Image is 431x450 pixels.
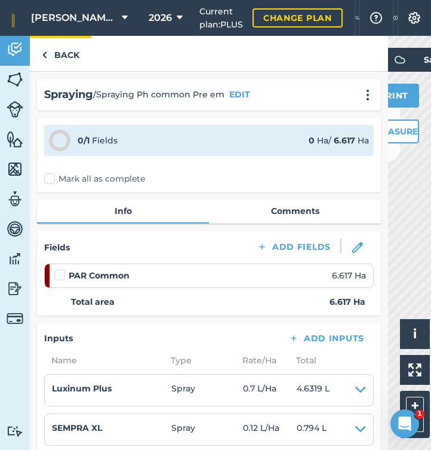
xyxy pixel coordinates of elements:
[352,242,363,253] img: svg+xml;base64,PHN2ZyB3aWR0aD0iMTgiIGhlaWdodD0iMTgiIHZpZXdCb3g9IjAgMCAxOCAxOCIgZmlsbD0ibm9uZSIgeG...
[279,330,374,347] button: Add Inputs
[332,269,366,282] span: 6.617 Ha
[7,280,23,298] img: svg+xml;base64,PD94bWwgdmVyc2lvbj0iMS4wIiBlbmNvZGluZz0idXRmLTgiPz4KPCEtLSBHZW5lcmF0b3I6IEFkb2JlIE...
[42,48,47,62] img: svg+xml;base64,PHN2ZyB4bWxucz0iaHR0cDovL3d3dy53My5vcmcvMjAwMC9zdmciIHdpZHRoPSI5IiBoZWlnaHQ9IjI0Ii...
[309,134,369,147] div: Ha / Ha
[400,319,430,349] button: i
[93,88,224,101] span: / Spraying Ph common Pre em
[78,134,118,147] div: Fields
[413,326,417,341] span: i
[149,11,172,25] span: 2026
[330,295,365,308] strong: 6.617 Ha
[7,190,23,208] img: svg+xml;base64,PD94bWwgdmVyc2lvbj0iMS4wIiBlbmNvZGluZz0idXRmLTgiPz4KPCEtLSBHZW5lcmF0b3I6IEFkb2JlIE...
[243,421,297,438] span: 0.12 L / Ha
[7,310,23,327] img: svg+xml;base64,PD94bWwgdmVyc2lvbj0iMS4wIiBlbmNvZGluZz0idXRmLTgiPz4KPCEtLSBHZW5lcmF0b3I6IEFkb2JlIE...
[7,425,23,437] img: svg+xml;base64,PD94bWwgdmVyc2lvbj0iMS4wIiBlbmNvZGluZz0idXRmLTgiPz4KPCEtLSBHZW5lcmF0b3I6IEFkb2JlIE...
[69,269,130,282] strong: PAR Common
[52,382,171,395] h4: Luxinum Plus
[171,421,243,438] span: Spray
[355,16,359,20] img: Two speech bubbles overlapping with the left bubble in the forefront
[297,382,330,399] span: 4.6319 L
[31,11,117,25] span: [PERSON_NAME] Hayleys Partnership
[7,250,23,268] img: svg+xml;base64,PD94bWwgdmVyc2lvbj0iMS4wIiBlbmNvZGluZz0idXRmLTgiPz4KPCEtLSBHZW5lcmF0b3I6IEFkb2JlIE...
[7,220,23,238] img: svg+xml;base64,PD94bWwgdmVyc2lvbj0iMS4wIiBlbmNvZGluZz0idXRmLTgiPz4KPCEtLSBHZW5lcmF0b3I6IEFkb2JlIE...
[30,36,91,71] a: Back
[7,41,23,59] img: svg+xml;base64,PD94bWwgdmVyc2lvbj0iMS4wIiBlbmNvZGluZz0idXRmLTgiPz4KPCEtLSBHZW5lcmF0b3I6IEFkb2JlIE...
[390,409,419,438] iframe: Intercom live chat
[289,354,316,367] span: Total
[44,173,145,185] label: Mark all as complete
[361,89,375,101] img: svg+xml;base64,PHN2ZyB4bWxucz0iaHR0cDovL3d3dy53My5vcmcvMjAwMC9zdmciIHdpZHRoPSIyMCIgaGVpZ2h0PSIyNC...
[52,382,366,399] summary: Luxinum PlusSpray0.7 L/Ha4.6319 L
[44,332,73,345] h4: Inputs
[253,8,343,27] a: Change plan
[407,12,421,24] img: A cog icon
[71,295,115,308] strong: Total area
[415,409,424,419] span: 1
[408,363,421,376] img: Four arrows, one pointing top left, one top right, one bottom right and the last bottom left
[12,8,14,27] img: fieldmargin Logo
[369,12,383,24] img: A question mark icon
[199,5,243,32] span: Current plan : PLUS
[209,200,381,222] a: Comments
[393,11,398,25] img: svg+xml;base64,PHN2ZyB4bWxucz0iaHR0cDovL3d3dy53My5vcmcvMjAwMC9zdmciIHdpZHRoPSIxNyIgaGVpZ2h0PSIxNy...
[388,48,412,72] img: svg+xml;base64,PD94bWwgdmVyc2lvbj0iMS4wIiBlbmNvZGluZz0idXRmLTgiPz4KPCEtLSBHZW5lcmF0b3I6IEFkb2JlIE...
[229,88,250,101] button: EDIT
[164,354,235,367] span: Type
[406,397,424,415] button: +
[52,421,171,434] h4: SEMPRA XL
[7,160,23,178] img: svg+xml;base64,PHN2ZyB4bWxucz0iaHR0cDovL3d3dy53My5vcmcvMjAwMC9zdmciIHdpZHRoPSI1NiIgaGVpZ2h0PSI2MC...
[171,382,243,399] span: Spray
[297,421,327,438] span: 0.794 L
[52,421,366,438] summary: SEMPRA XLSpray0.12 L/Ha0.794 L
[44,86,93,103] h2: Spraying
[247,238,340,255] button: Add Fields
[7,71,23,88] img: svg+xml;base64,PHN2ZyB4bWxucz0iaHR0cDovL3d3dy53My5vcmcvMjAwMC9zdmciIHdpZHRoPSI1NiIgaGVpZ2h0PSI2MC...
[44,241,70,254] h4: Fields
[7,130,23,148] img: svg+xml;base64,PHN2ZyB4bWxucz0iaHR0cDovL3d3dy53My5vcmcvMjAwMC9zdmciIHdpZHRoPSI1NiIgaGVpZ2h0PSI2MC...
[309,135,315,146] strong: 0
[334,135,355,146] strong: 6.617
[243,382,297,399] span: 0.7 L / Ha
[78,135,90,146] strong: 0 / 1
[7,101,23,118] img: svg+xml;base64,PD94bWwgdmVyc2lvbj0iMS4wIiBlbmNvZGluZz0idXRmLTgiPz4KPCEtLSBHZW5lcmF0b3I6IEFkb2JlIE...
[44,354,164,367] span: Name
[37,200,209,222] a: Info
[235,354,289,367] span: Rate/ Ha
